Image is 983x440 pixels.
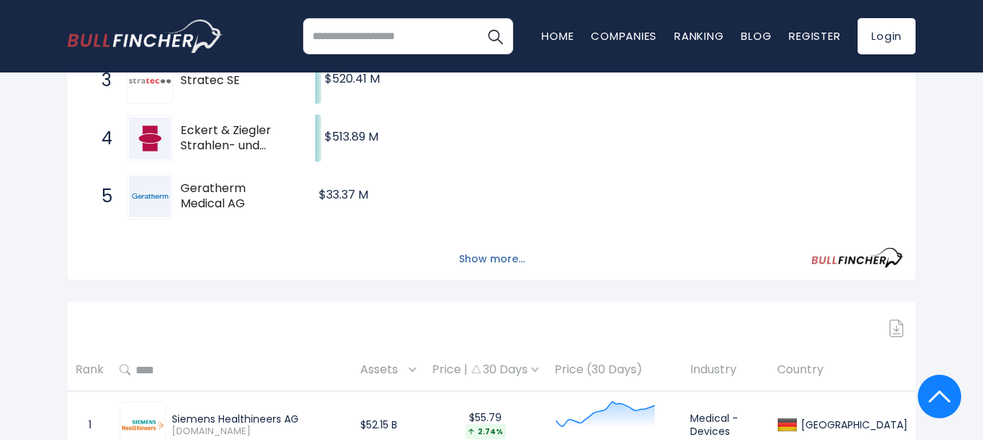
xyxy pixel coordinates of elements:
th: Rank [67,349,112,391]
a: Go to homepage [67,20,223,53]
div: Siemens Healthineers AG [172,412,344,426]
a: Home [542,28,573,43]
button: Show more... [450,247,534,271]
span: 3 [94,68,109,93]
th: Industry [682,349,769,391]
a: Register [789,28,840,43]
span: 4 [94,126,109,151]
img: Stratec SE [129,78,171,83]
div: Price | 30 Days [432,362,539,378]
span: 5 [94,184,109,209]
button: Search [477,18,513,54]
div: $55.79 [432,411,539,439]
text: $33.37 M [319,186,368,203]
th: Price (30 Days) [547,349,682,391]
img: bullfincher logo [67,20,223,53]
div: 2.74% [465,424,506,439]
a: Ranking [674,28,723,43]
a: Blog [741,28,771,43]
th: Country [769,349,916,391]
text: $513.89 M [325,128,378,145]
img: Geratherm Medical AG [129,175,171,217]
img: SHL.DE.png [122,420,164,431]
span: Geratherm Medical AG [181,181,290,212]
a: Companies [591,28,657,43]
span: Stratec SE [181,73,290,88]
a: Login [858,18,916,54]
div: [GEOGRAPHIC_DATA] [797,418,908,431]
text: $520.41 M [325,70,380,87]
span: Assets [360,359,405,381]
span: Eckert & Ziegler Strahlen- und Medizintechnik AG [181,123,290,154]
span: [DOMAIN_NAME] [172,426,344,438]
img: Eckert & Ziegler Strahlen- und Medizintechnik AG [129,117,171,159]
